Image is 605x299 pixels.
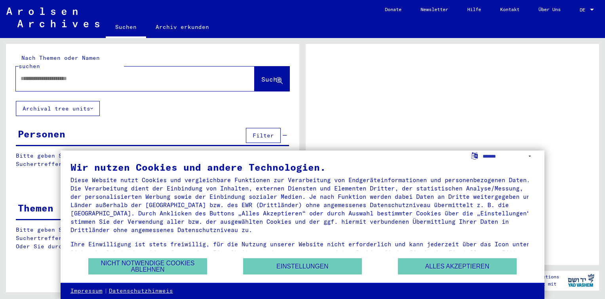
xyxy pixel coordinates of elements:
[88,258,207,274] button: Nicht notwendige Cookies ablehnen
[70,176,535,234] div: Diese Website nutzt Cookies und vergleichbare Funktionen zur Verarbeitung von Endgeräteinformatio...
[566,270,596,290] img: yv_logo.png
[470,152,479,159] label: Sprache auswählen
[16,101,100,116] button: Archival tree units
[109,287,173,295] a: Datenschutzhinweis
[261,75,281,83] span: Suche
[580,7,588,13] span: DE
[16,226,289,251] p: Bitte geben Sie einen Suchbegriff ein oder nutzen Sie die Filter, um Suchertreffer zu erhalten. O...
[246,128,281,143] button: Filter
[19,54,100,70] mat-label: Nach Themen oder Namen suchen
[18,201,53,215] div: Themen
[398,258,517,274] button: Alles akzeptieren
[253,132,274,139] span: Filter
[6,8,99,27] img: Arolsen_neg.svg
[70,240,535,265] div: Ihre Einwilligung ist stets freiwillig, für die Nutzung unserer Website nicht erforderlich und ka...
[255,67,289,91] button: Suche
[18,127,65,141] div: Personen
[70,162,535,172] div: Wir nutzen Cookies und andere Technologien.
[243,258,362,274] button: Einstellungen
[106,17,146,38] a: Suchen
[483,150,535,162] select: Sprache auswählen
[70,287,103,295] a: Impressum
[16,152,289,168] p: Bitte geben Sie einen Suchbegriff ein oder nutzen Sie die Filter, um Suchertreffer zu erhalten.
[146,17,219,36] a: Archiv erkunden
